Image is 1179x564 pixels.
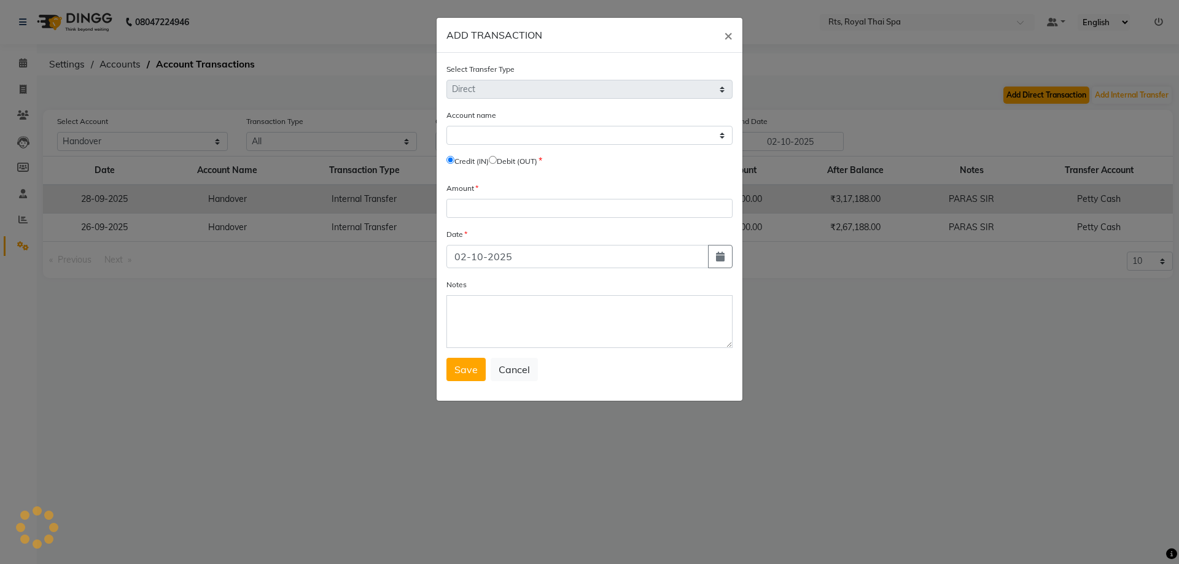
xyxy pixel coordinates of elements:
button: Close [714,18,742,52]
h6: ADD TRANSACTION [446,28,542,42]
label: Account name [446,110,496,121]
label: Debit (OUT) [497,156,537,167]
span: × [724,26,733,44]
label: Select Transfer Type [446,64,515,75]
button: Cancel [491,358,538,381]
label: Date [446,229,467,240]
span: Save [454,363,478,376]
label: Credit (IN) [454,156,489,167]
label: Notes [446,279,467,290]
label: Amount [446,183,478,194]
button: Save [446,358,486,381]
